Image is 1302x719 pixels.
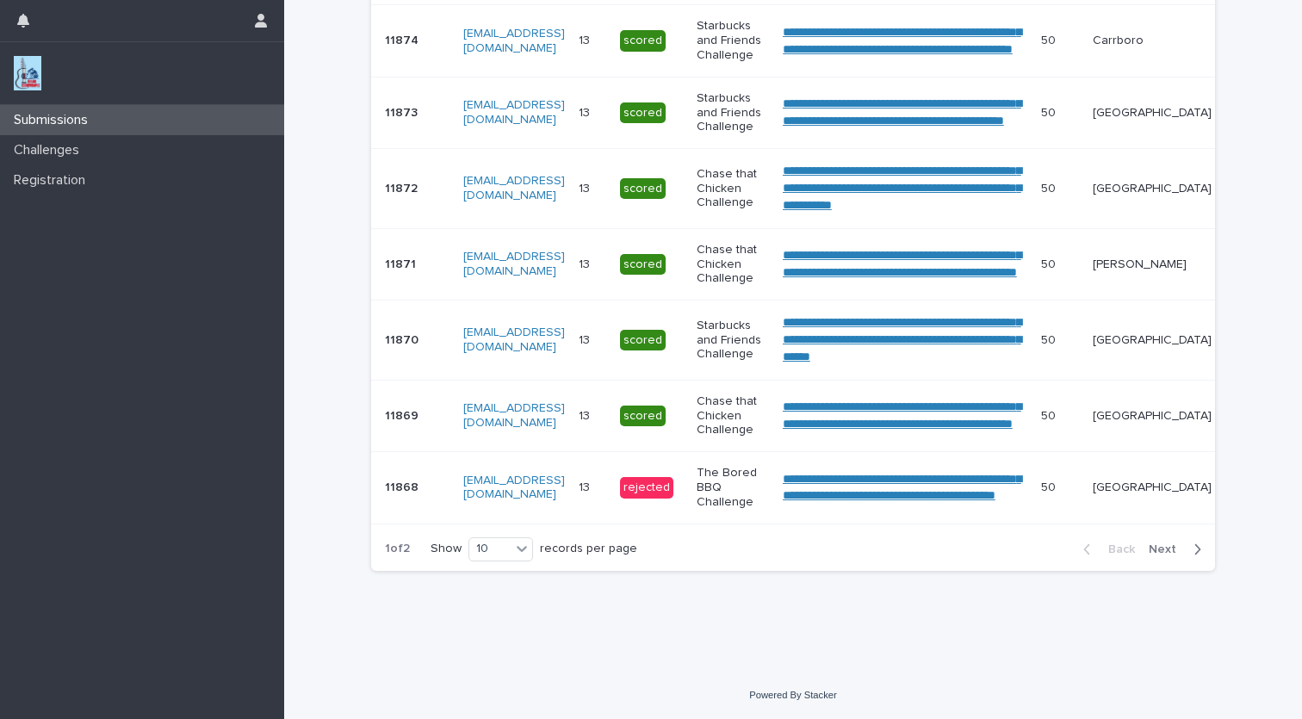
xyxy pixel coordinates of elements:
[1093,182,1212,196] p: [GEOGRAPHIC_DATA]
[431,542,462,556] p: Show
[620,254,666,276] div: scored
[1041,406,1059,424] p: 50
[385,330,422,348] p: 11870
[1098,543,1135,555] span: Back
[385,30,422,48] p: 11874
[463,28,565,54] a: [EMAIL_ADDRESS][DOMAIN_NAME]
[7,112,102,128] p: Submissions
[620,102,666,124] div: scored
[463,402,565,429] a: [EMAIL_ADDRESS][DOMAIN_NAME]
[579,30,593,48] p: 13
[463,251,565,277] a: [EMAIL_ADDRESS][DOMAIN_NAME]
[579,254,593,272] p: 13
[620,330,666,351] div: scored
[1093,480,1212,495] p: [GEOGRAPHIC_DATA]
[1093,106,1212,121] p: [GEOGRAPHIC_DATA]
[579,330,593,348] p: 13
[749,690,836,700] a: Powered By Stacker
[697,167,769,210] p: Chase that Chicken Challenge
[1041,178,1059,196] p: 50
[1041,330,1059,348] p: 50
[1142,542,1215,557] button: Next
[1093,333,1212,348] p: [GEOGRAPHIC_DATA]
[1041,102,1059,121] p: 50
[463,175,565,201] a: [EMAIL_ADDRESS][DOMAIN_NAME]
[1069,542,1142,557] button: Back
[371,528,424,570] p: 1 of 2
[540,542,637,556] p: records per page
[579,477,593,495] p: 13
[579,178,593,196] p: 13
[697,394,769,437] p: Chase that Chicken Challenge
[385,178,421,196] p: 11872
[620,30,666,52] div: scored
[463,326,565,353] a: [EMAIL_ADDRESS][DOMAIN_NAME]
[463,474,565,501] a: [EMAIL_ADDRESS][DOMAIN_NAME]
[7,172,99,189] p: Registration
[697,19,769,62] p: Starbucks and Friends Challenge
[620,406,666,427] div: scored
[463,99,565,126] a: [EMAIL_ADDRESS][DOMAIN_NAME]
[579,102,593,121] p: 13
[697,319,769,362] p: Starbucks and Friends Challenge
[1041,254,1059,272] p: 50
[385,102,421,121] p: 11873
[7,142,93,158] p: Challenges
[620,477,673,499] div: rejected
[14,56,41,90] img: jxsLJbdS1eYBI7rVAS4p
[697,91,769,134] p: Starbucks and Friends Challenge
[385,254,419,272] p: 11871
[1041,477,1059,495] p: 50
[385,406,422,424] p: 11869
[579,406,593,424] p: 13
[620,178,666,200] div: scored
[697,243,769,286] p: Chase that Chicken Challenge
[1149,543,1187,555] span: Next
[697,466,769,509] p: The Bored BBQ Challenge
[1093,257,1212,272] p: [PERSON_NAME]
[1093,34,1212,48] p: Carrboro
[1041,30,1059,48] p: 50
[1093,409,1212,424] p: [GEOGRAPHIC_DATA]
[385,477,422,495] p: 11868
[469,540,511,558] div: 10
